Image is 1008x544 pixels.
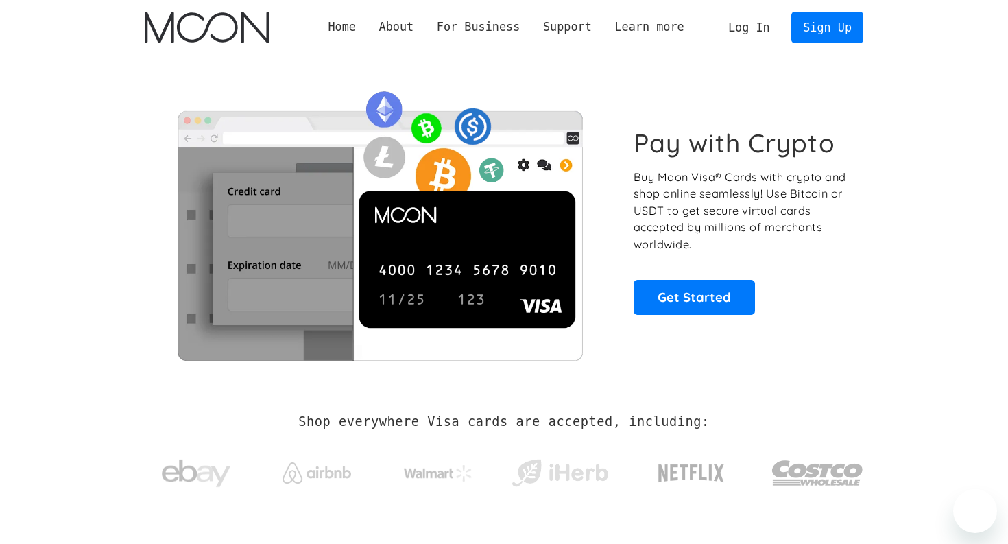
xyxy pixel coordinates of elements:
a: ebay [145,438,247,502]
div: About [368,19,425,36]
a: Home [317,19,368,36]
img: Moon Logo [145,12,269,43]
a: Log In [717,12,781,43]
div: Learn more [603,19,696,36]
img: Walmart [404,465,472,482]
div: Learn more [614,19,684,36]
div: For Business [425,19,531,36]
a: Airbnb [266,449,368,490]
img: Netflix [657,456,725,490]
img: Costco [771,447,863,499]
a: Costco [771,434,863,506]
a: Sign Up [791,12,863,43]
div: For Business [437,19,520,36]
img: Airbnb [283,462,351,484]
h2: Shop everywhere Visa cards are accepted, including: [298,414,709,429]
p: Buy Moon Visa® Cards with crypto and shop online seamlessly! Use Bitcoin or USDT to get secure vi... [634,169,848,253]
div: Support [531,19,603,36]
a: iHerb [509,442,611,498]
h1: Pay with Crypto [634,128,835,158]
a: Netflix [630,442,753,497]
iframe: Button to launch messaging window [953,489,997,533]
a: Get Started [634,280,755,314]
img: Moon Cards let you spend your crypto anywhere Visa is accepted. [145,82,614,360]
div: About [379,19,414,36]
div: Support [543,19,592,36]
img: iHerb [509,456,611,491]
a: home [145,12,269,43]
a: Walmart [387,451,490,488]
img: ebay [162,452,230,495]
